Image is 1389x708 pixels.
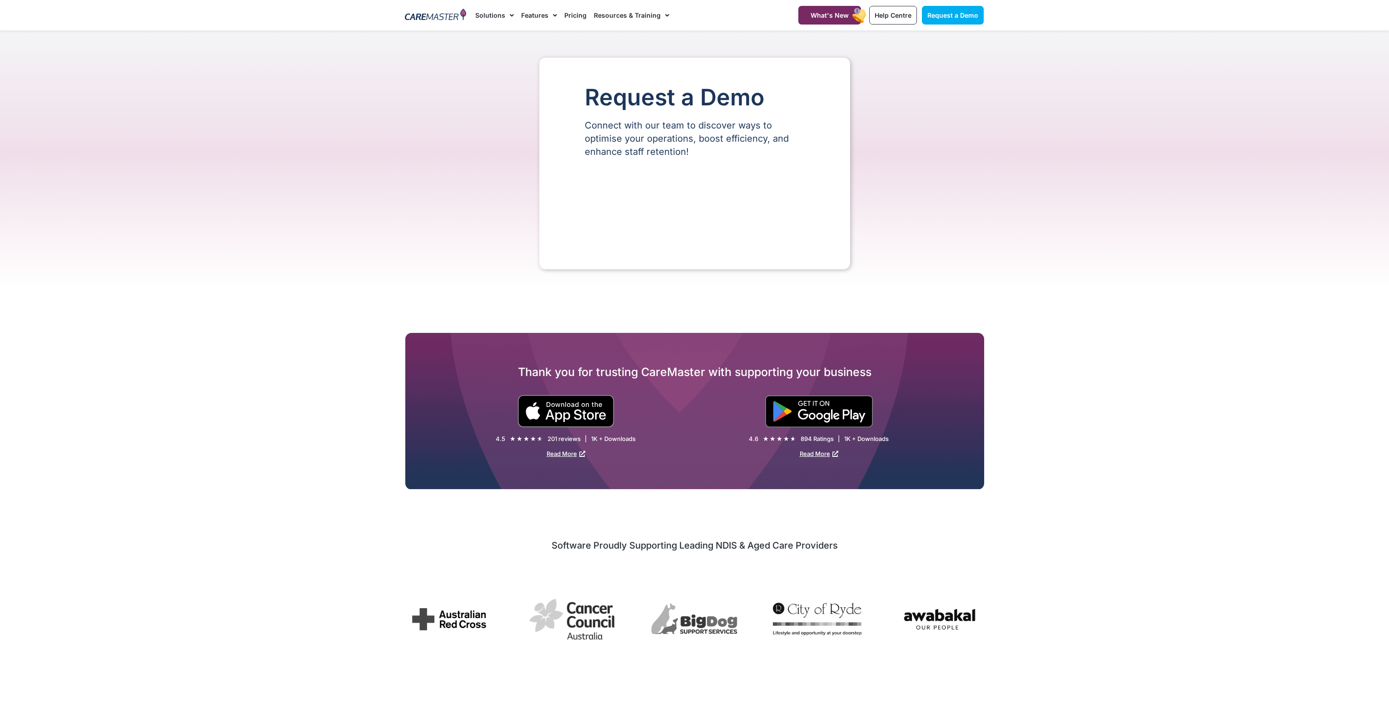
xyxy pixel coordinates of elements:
i: ★ [510,434,516,444]
img: small black download on the apple app store button. [518,395,614,427]
i: ★ [783,434,789,444]
span: What's New [811,11,849,19]
h2: Software Proudly Supporting Leading NDIS & Aged Care Providers [405,540,984,551]
span: Help Centre [875,11,911,19]
i: ★ [517,434,523,444]
div: 5 / 7 [896,600,984,642]
div: 3 / 7 [650,602,739,640]
a: What's New [798,6,861,25]
div: 894 Ratings | 1K + Downloads [801,435,889,443]
i: ★ [763,434,769,444]
div: Image Carousel [405,586,984,655]
i: ★ [770,434,776,444]
h1: Request a Demo [585,85,805,110]
img: Cancer Council Australia manages its provider services with CareMaster Software, offering compreh... [528,594,616,644]
a: Read More [800,450,838,457]
img: CareMaster Logo [405,9,466,22]
i: ★ [523,434,529,444]
img: Awabakal uses CareMaster NDIS Software to streamline management of culturally appropriate care su... [896,600,984,639]
div: 4 / 7 [773,603,861,639]
img: City of Ryde City Council uses CareMaster CRM to manage provider operations, specialising in dive... [773,603,861,635]
iframe: Form 0 [585,174,805,242]
img: "Get is on" Black Google play button. [765,396,873,427]
span: Request a Demo [927,11,978,19]
p: Connect with our team to discover ways to optimise your operations, boost efficiency, and enhance... [585,119,805,158]
i: ★ [777,434,782,444]
div: 4.6/5 [763,434,796,444]
div: 4.5 [496,435,505,443]
img: Australian Red Cross uses CareMaster CRM software to manage their service and community support f... [405,601,493,638]
h2: Thank you for trusting CareMaster with supporting your business [405,365,984,379]
div: 4.5/5 [510,434,543,444]
a: Request a Demo [922,6,984,25]
div: 4.6 [749,435,758,443]
div: 201 reviews | 1K + Downloads [548,435,636,443]
i: ★ [530,434,536,444]
div: 2 / 7 [528,594,616,647]
a: Help Centre [869,6,917,25]
a: Read More [547,450,585,457]
div: 1 / 7 [405,601,493,641]
img: BigDog Support Services uses CareMaster NDIS Software to manage their disability support business... [650,602,739,637]
i: ★ [537,434,543,444]
i: ★ [790,434,796,444]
